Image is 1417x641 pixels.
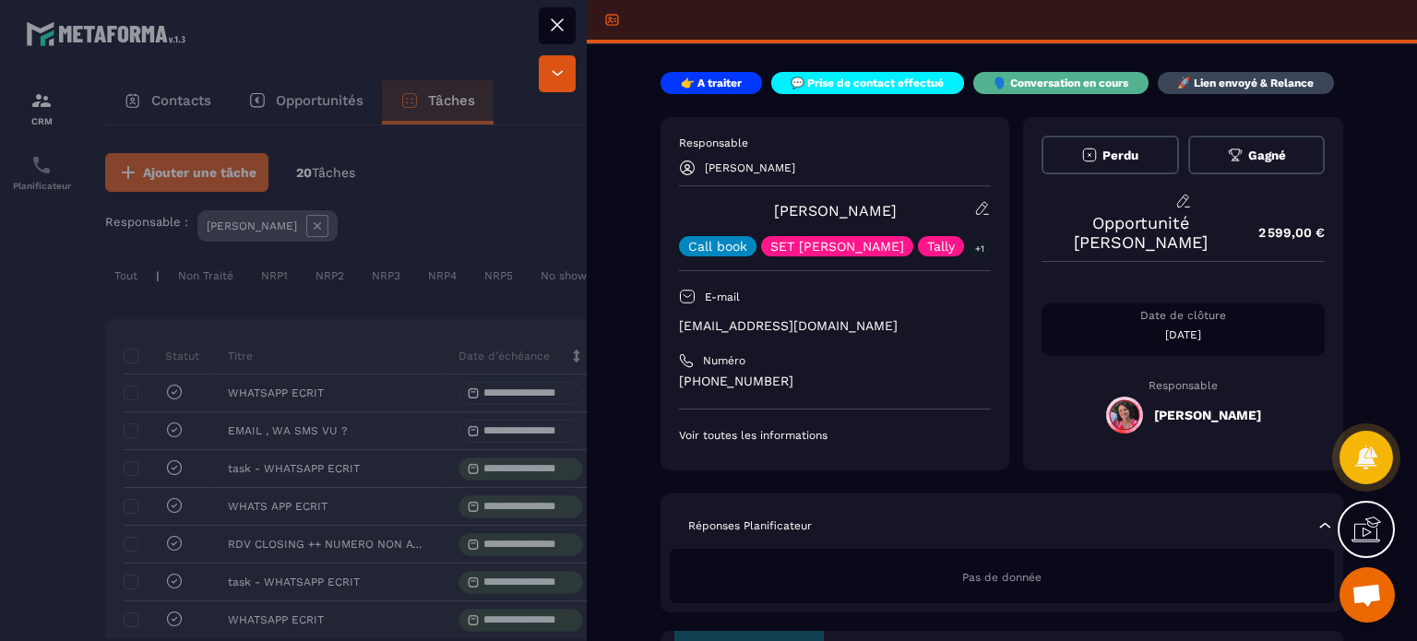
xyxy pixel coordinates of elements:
[1042,327,1325,342] p: [DATE]
[705,161,795,174] p: [PERSON_NAME]
[774,202,897,220] a: [PERSON_NAME]
[770,240,904,253] p: SET [PERSON_NAME]
[962,571,1042,584] span: Pas de donnée
[1102,148,1138,162] span: Perdu
[1240,215,1325,251] p: 2 599,00 €
[1042,308,1325,323] p: Date de clôture
[688,518,812,533] p: Réponses Planificateur
[927,240,955,253] p: Tally
[1042,379,1325,392] p: Responsable
[994,76,1128,90] p: 🗣️ Conversation en cours
[969,239,991,258] p: +1
[1042,136,1179,174] button: Perdu
[679,317,991,335] p: [EMAIL_ADDRESS][DOMAIN_NAME]
[1177,76,1314,90] p: 🚀 Lien envoyé & Relance
[1042,213,1240,252] p: Opportunité [PERSON_NAME]
[1188,136,1326,174] button: Gagné
[688,240,747,253] p: Call book
[679,428,991,443] p: Voir toutes les informations
[1340,567,1395,623] div: Ouvrir le chat
[681,76,742,90] p: 👉 A traiter
[679,136,991,150] p: Responsable
[705,290,740,304] p: E-mail
[1154,408,1261,422] h5: [PERSON_NAME]
[791,76,944,90] p: 💬 Prise de contact effectué
[679,373,991,390] p: [PHONE_NUMBER]
[703,353,745,368] p: Numéro
[1248,148,1286,162] span: Gagné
